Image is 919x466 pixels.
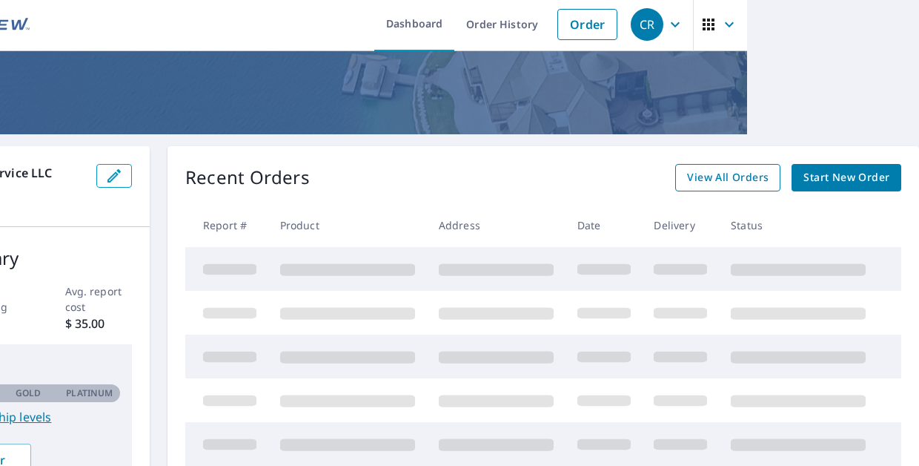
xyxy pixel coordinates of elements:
th: Delivery [642,203,719,247]
a: Order [557,9,617,40]
th: Product [268,203,427,247]
p: Recent Orders [185,164,310,191]
div: CR [631,8,663,41]
p: Avg. report cost [65,283,133,315]
p: Platinum [66,387,113,400]
a: View All Orders [675,164,780,191]
span: Start New Order [803,168,889,187]
span: View All Orders [687,168,769,187]
th: Status [719,203,877,247]
th: Address [427,203,565,247]
th: Date [565,203,643,247]
p: Gold [16,387,41,400]
p: $ 35.00 [65,315,133,332]
a: Start New Order [792,164,901,191]
th: Report # [185,203,268,247]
